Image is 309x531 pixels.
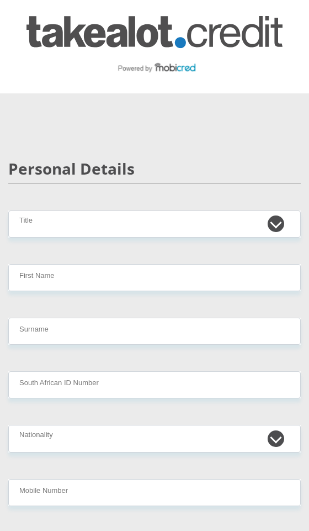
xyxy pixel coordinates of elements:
[8,371,301,398] input: ID Number
[8,318,301,345] input: Surname
[8,479,301,506] input: Contact Number
[8,160,301,178] h2: Personal Details
[8,264,301,291] input: First Name
[26,16,283,77] img: takealot_credit logo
